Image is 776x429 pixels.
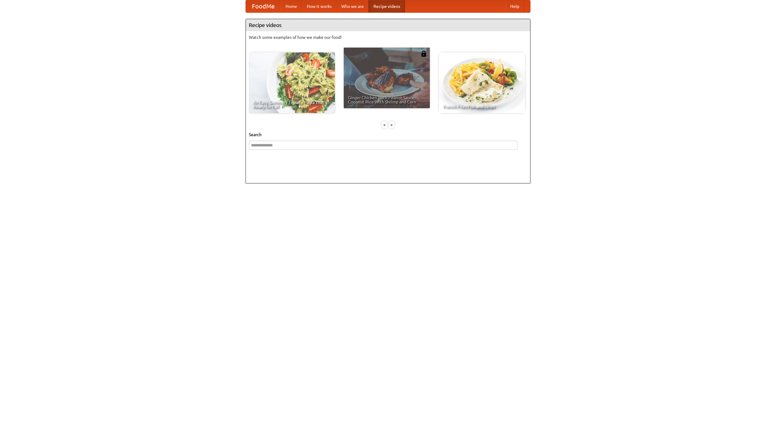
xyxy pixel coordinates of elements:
[302,0,336,12] a: How it works
[246,19,530,31] h4: Recipe videos
[253,100,331,109] span: An Easy, Summery Tomato Pasta That's Ready for Fall
[336,0,369,12] a: Who we are
[249,34,527,40] p: Watch some examples of how we make our food!
[382,121,387,129] div: «
[369,0,405,12] a: Recipe videos
[439,52,525,113] a: French Fries Fish and Chips
[421,51,427,57] img: 483408.png
[246,0,281,12] a: FoodMe
[281,0,302,12] a: Home
[249,132,527,138] h5: Search
[249,52,335,113] a: An Easy, Summery Tomato Pasta That's Ready for Fall
[505,0,524,12] a: Help
[389,121,394,129] div: »
[443,105,521,109] span: French Fries Fish and Chips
